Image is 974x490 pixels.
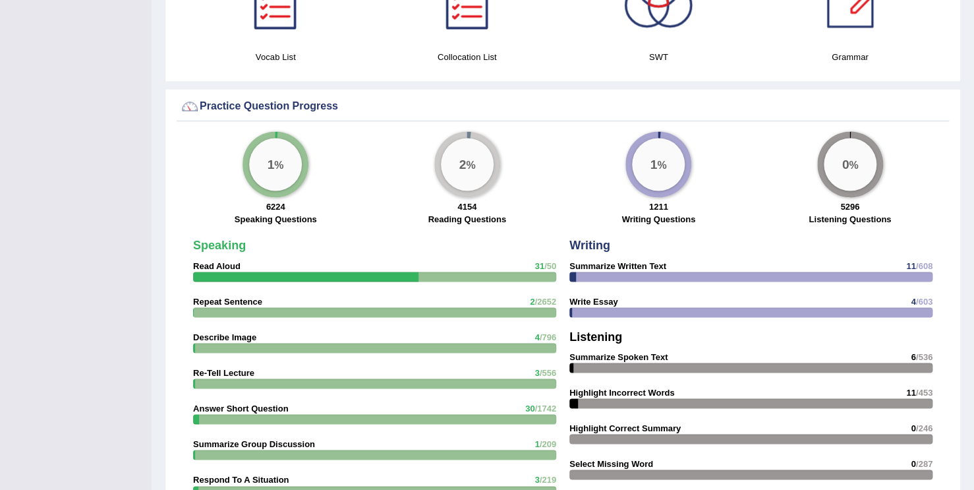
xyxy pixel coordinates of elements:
[544,260,556,270] span: /50
[534,260,544,270] span: 31
[193,239,246,252] strong: Speaking
[916,296,932,306] span: /603
[534,367,539,377] span: 3
[378,50,557,64] h4: Collocation List
[569,423,681,433] strong: Highlight Correct Summary
[840,202,859,212] strong: 5296
[650,156,658,171] big: 1
[193,260,241,270] strong: Read Aloud
[569,50,748,64] h4: SWT
[193,474,289,484] strong: Respond To A Situation
[916,458,932,468] span: /287
[534,439,539,448] span: 1
[761,50,940,64] h4: Grammar
[569,352,668,361] strong: Summarize Spoken Text
[906,260,915,270] span: 11
[916,352,932,361] span: /536
[193,439,315,448] strong: Summarize Group Discussion
[457,202,476,212] strong: 4154
[540,332,556,342] span: /796
[911,296,915,306] span: 4
[180,96,946,116] div: Practice Question Progress
[193,296,262,306] strong: Repeat Sentence
[569,239,610,252] strong: Writing
[193,332,256,342] strong: Describe Image
[540,474,556,484] span: /219
[569,387,674,397] strong: Highlight Incorrect Words
[621,213,695,226] label: Writing Questions
[916,387,932,397] span: /453
[916,423,932,433] span: /246
[569,296,617,306] strong: Write Essay
[235,213,317,226] label: Speaking Questions
[266,202,285,212] strong: 6224
[649,202,668,212] strong: 1211
[540,439,556,448] span: /209
[249,138,302,191] div: %
[911,352,915,361] span: 6
[569,330,622,343] strong: Listening
[569,260,666,270] strong: Summarize Written Text
[534,474,539,484] span: 3
[441,138,494,191] div: %
[459,156,466,171] big: 2
[540,367,556,377] span: /556
[842,156,849,171] big: 0
[268,156,275,171] big: 1
[525,403,534,413] span: 30
[530,296,534,306] span: 2
[534,332,539,342] span: 4
[193,403,288,413] strong: Answer Short Question
[809,213,891,226] label: Listening Questions
[193,367,254,377] strong: Re-Tell Lecture
[911,423,915,433] span: 0
[632,138,685,191] div: %
[534,296,556,306] span: /2652
[569,458,653,468] strong: Select Missing Word
[534,403,556,413] span: /1742
[906,387,915,397] span: 11
[428,213,506,226] label: Reading Questions
[824,138,876,191] div: %
[186,50,365,64] h4: Vocab List
[916,260,932,270] span: /608
[911,458,915,468] span: 0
